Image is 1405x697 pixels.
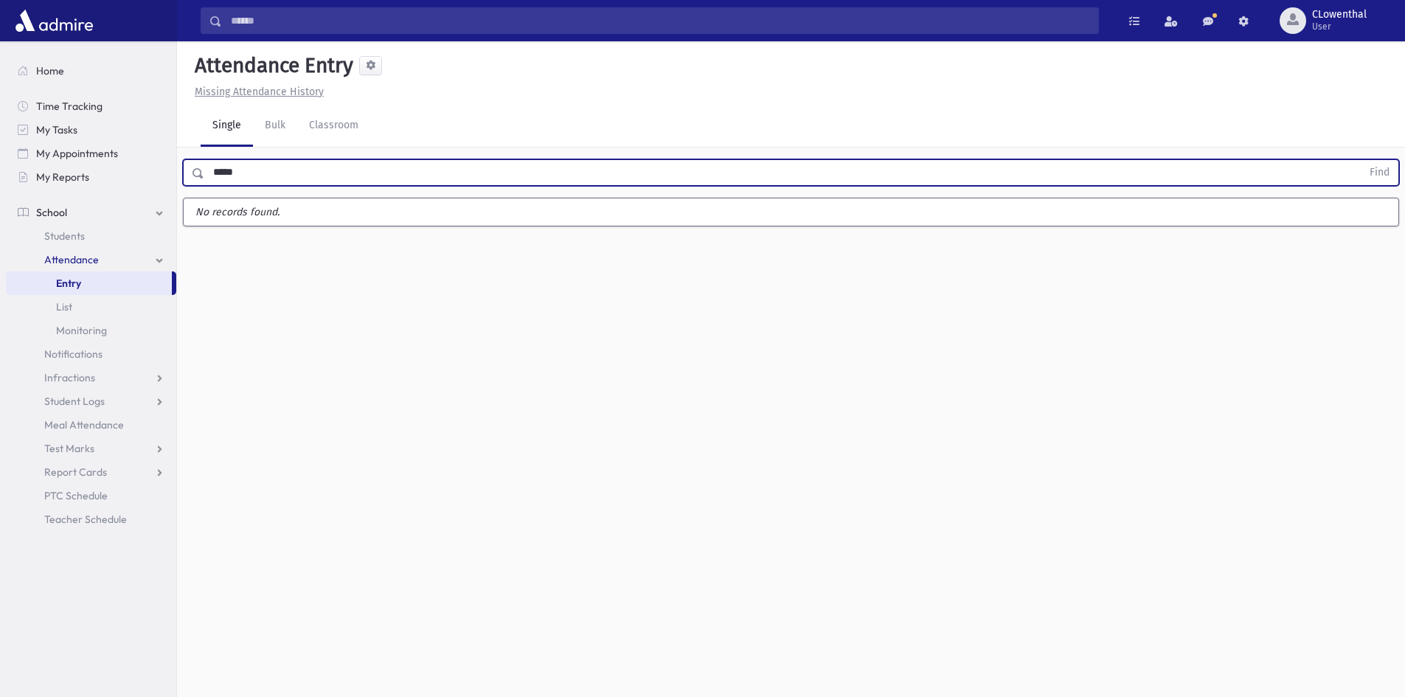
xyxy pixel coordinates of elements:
a: Meal Attendance [6,413,176,437]
a: Teacher Schedule [6,507,176,531]
a: Notifications [6,342,176,366]
span: Notifications [44,347,103,361]
a: Infractions [6,366,176,389]
a: Test Marks [6,437,176,460]
a: Time Tracking [6,94,176,118]
label: No records found. [184,198,1398,226]
span: My Appointments [36,147,118,160]
span: Entry [56,277,81,290]
span: Home [36,64,64,77]
span: Teacher Schedule [44,513,127,526]
span: Meal Attendance [44,418,124,431]
span: My Tasks [36,123,77,136]
u: Missing Attendance History [195,86,324,98]
a: Monitoring [6,319,176,342]
a: PTC Schedule [6,484,176,507]
a: My Tasks [6,118,176,142]
span: List [56,300,72,313]
span: School [36,206,67,219]
a: Single [201,105,253,147]
a: Students [6,224,176,248]
input: Search [222,7,1098,34]
img: AdmirePro [12,6,97,35]
a: Entry [6,271,172,295]
a: Bulk [253,105,297,147]
a: List [6,295,176,319]
a: Report Cards [6,460,176,484]
h5: Attendance Entry [189,53,353,78]
span: Attendance [44,253,99,266]
a: Student Logs [6,389,176,413]
span: Student Logs [44,395,105,408]
a: My Appointments [6,142,176,165]
span: Time Tracking [36,100,103,113]
span: CLowenthal [1312,9,1367,21]
button: Find [1361,160,1398,185]
a: Missing Attendance History [189,86,324,98]
span: Test Marks [44,442,94,455]
span: PTC Schedule [44,489,108,502]
span: User [1312,21,1367,32]
a: Attendance [6,248,176,271]
a: My Reports [6,165,176,189]
span: Students [44,229,85,243]
span: Monitoring [56,324,107,337]
a: School [6,201,176,224]
a: Home [6,59,176,83]
a: Classroom [297,105,370,147]
span: Infractions [44,371,95,384]
span: Report Cards [44,465,107,479]
span: My Reports [36,170,89,184]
